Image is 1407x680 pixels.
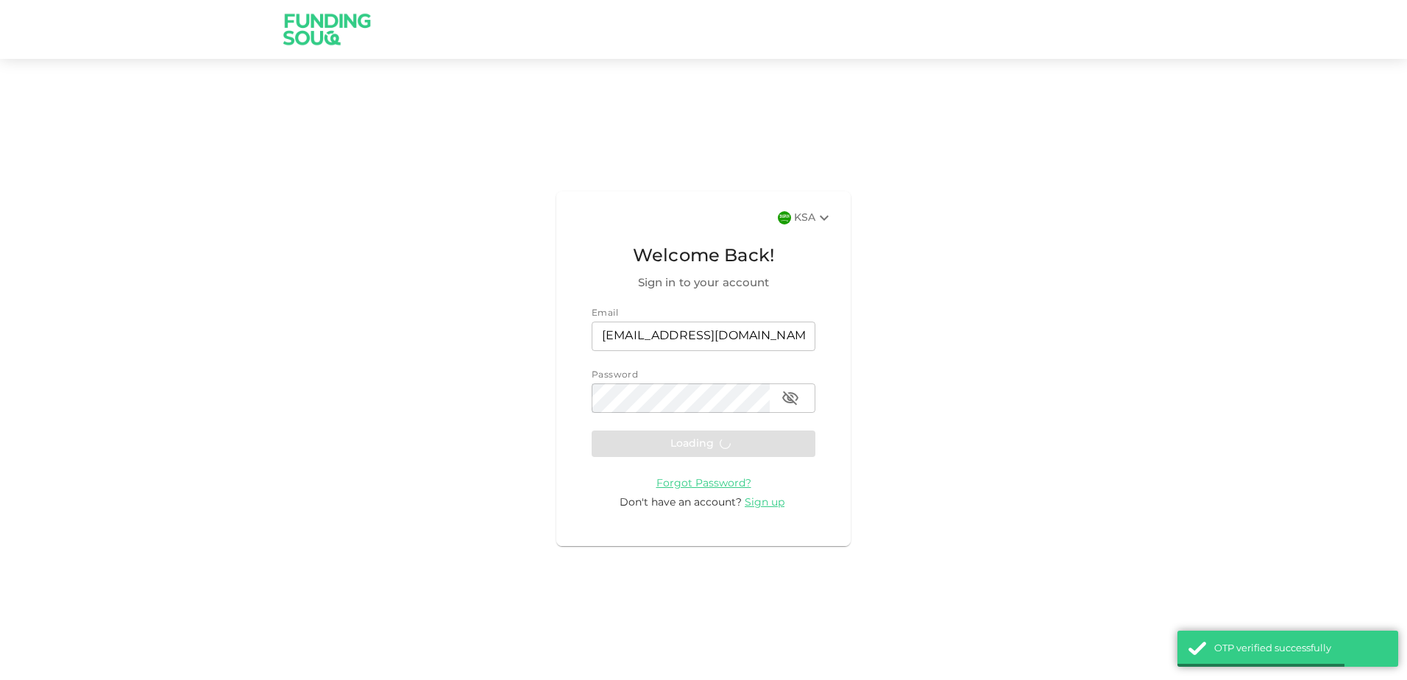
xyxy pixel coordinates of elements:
div: KSA [794,209,833,227]
div: OTP verified successfully [1214,642,1387,656]
span: Sign up [745,497,784,508]
span: Sign in to your account [592,275,815,292]
span: Email [592,309,618,318]
input: password [592,383,770,413]
input: email [592,322,815,351]
span: Password [592,371,638,380]
a: Forgot Password? [656,478,751,489]
span: Don't have an account? [620,497,742,508]
span: Welcome Back! [592,243,815,271]
img: flag-sa.b9a346574cdc8950dd34b50780441f57.svg [778,211,791,224]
